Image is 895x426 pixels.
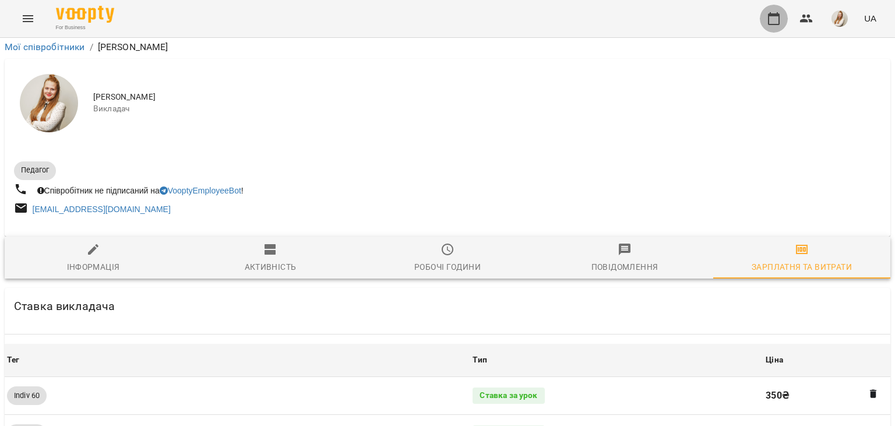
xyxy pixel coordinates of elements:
div: Ставка за урок [473,388,544,404]
div: Співробітник не підписаний на ! [35,182,246,199]
th: Ціна [763,344,890,376]
img: Адамович Вікторія [20,74,78,132]
span: [PERSON_NAME] [93,91,881,103]
button: UA [859,8,881,29]
a: [EMAIL_ADDRESS][DOMAIN_NAME] [33,205,171,214]
p: [PERSON_NAME] [98,40,168,54]
th: Тег [5,344,470,376]
span: UA [864,12,876,24]
a: VooptyEmployeeBot [160,186,241,195]
h6: Ставка викладача [14,297,115,315]
span: For Business [56,24,114,31]
div: Інформація [67,260,120,274]
span: Педагог [14,165,56,175]
img: Voopty Logo [56,6,114,23]
div: Зарплатня та Витрати [752,260,852,274]
span: Indiv 60 [7,390,47,401]
nav: breadcrumb [5,40,890,54]
button: Menu [14,5,42,33]
img: db46d55e6fdf8c79d257263fe8ff9f52.jpeg [831,10,848,27]
p: 350 ₴ [766,389,888,403]
div: Повідомлення [591,260,658,274]
span: Викладач [93,103,881,115]
li: / [90,40,93,54]
th: Тип [470,344,763,376]
a: Мої співробітники [5,41,85,52]
button: Видалити [866,386,881,402]
div: Активність [245,260,297,274]
div: Робочі години [414,260,481,274]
